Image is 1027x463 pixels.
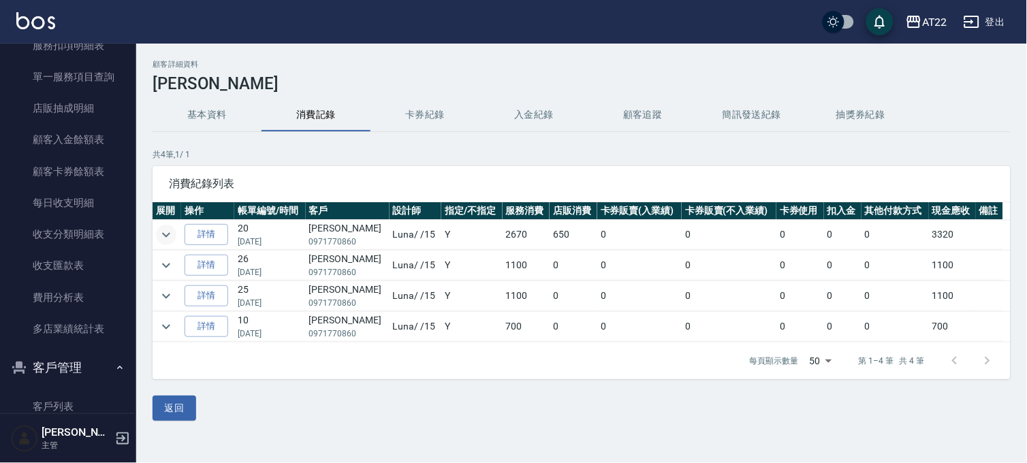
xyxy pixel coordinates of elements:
th: 扣入金 [824,202,862,220]
td: 0 [824,251,862,281]
td: 3320 [929,220,977,250]
td: 20 [234,220,305,250]
td: 0 [862,251,929,281]
th: 備註 [976,202,1003,220]
img: Person [11,425,38,452]
td: 1100 [929,281,977,311]
p: 共 4 筆, 1 / 1 [153,148,1011,161]
p: 0971770860 [309,266,386,278]
p: 主管 [42,439,111,451]
button: 卡券紀錄 [370,99,479,131]
button: 基本資料 [153,99,262,131]
td: [PERSON_NAME] [306,312,390,342]
p: 第 1–4 筆 共 4 筆 [859,355,925,367]
td: [PERSON_NAME] [306,281,390,311]
td: Y [441,281,503,311]
td: 0 [776,220,824,250]
a: 收支分類明細表 [5,219,131,250]
span: 消費紀錄列表 [169,177,994,191]
td: 2670 [503,220,550,250]
p: [DATE] [238,236,302,248]
td: 1100 [503,281,550,311]
p: 0971770860 [309,328,386,340]
td: Luna / /15 [390,281,442,311]
td: Luna / /15 [390,312,442,342]
td: 0 [776,312,824,342]
th: 帳單編號/時間 [234,202,305,220]
td: 0 [824,312,862,342]
td: 0 [550,312,597,342]
td: [PERSON_NAME] [306,220,390,250]
button: 入金紀錄 [479,99,588,131]
td: 0 [862,312,929,342]
button: 返回 [153,396,196,421]
th: 指定/不指定 [441,202,503,220]
td: Y [441,251,503,281]
td: 700 [929,312,977,342]
h5: [PERSON_NAME] [42,426,111,439]
button: 抽獎券紀錄 [806,99,915,131]
td: 700 [503,312,550,342]
button: 消費記錄 [262,99,370,131]
td: 0 [597,220,682,250]
th: 客戶 [306,202,390,220]
td: 0 [682,312,776,342]
td: 0 [597,312,682,342]
td: 650 [550,220,597,250]
td: 0 [597,251,682,281]
th: 操作 [181,202,234,220]
th: 卡券販賣(不入業績) [682,202,776,220]
td: 0 [776,251,824,281]
p: 0971770860 [309,297,386,309]
th: 服務消費 [503,202,550,220]
a: 店販抽成明細 [5,93,131,124]
button: 顧客追蹤 [588,99,697,131]
div: 50 [804,342,837,379]
h2: 顧客詳細資料 [153,60,1011,69]
img: Logo [16,12,55,29]
button: expand row [156,225,176,245]
p: 0971770860 [309,236,386,248]
td: Y [441,220,503,250]
p: [DATE] [238,266,302,278]
td: 1100 [503,251,550,281]
td: 0 [682,251,776,281]
td: 0 [862,281,929,311]
h3: [PERSON_NAME] [153,74,1011,93]
td: 0 [824,220,862,250]
button: expand row [156,286,176,306]
th: 卡券使用 [776,202,824,220]
td: Y [441,312,503,342]
a: 多店業績統計表 [5,313,131,345]
td: 1100 [929,251,977,281]
th: 店販消費 [550,202,597,220]
button: 客戶管理 [5,350,131,385]
th: 設計師 [390,202,442,220]
button: 登出 [958,10,1011,35]
td: 26 [234,251,305,281]
a: 詳情 [185,285,228,306]
td: 0 [682,220,776,250]
button: expand row [156,317,176,337]
a: 顧客入金餘額表 [5,124,131,155]
td: Luna / /15 [390,251,442,281]
td: 0 [824,281,862,311]
th: 卡券販賣(入業績) [597,202,682,220]
td: 0 [682,281,776,311]
a: 單一服務項目查詢 [5,61,131,93]
a: 詳情 [185,255,228,276]
p: [DATE] [238,297,302,309]
a: 每日收支明細 [5,187,131,219]
td: Luna / /15 [390,220,442,250]
a: 詳情 [185,224,228,245]
td: 25 [234,281,305,311]
td: 0 [550,251,597,281]
button: expand row [156,255,176,276]
button: 簡訊發送紀錄 [697,99,806,131]
a: 收支匯款表 [5,250,131,281]
td: 0 [776,281,824,311]
button: AT22 [900,8,953,36]
p: [DATE] [238,328,302,340]
a: 費用分析表 [5,282,131,313]
a: 詳情 [185,316,228,337]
